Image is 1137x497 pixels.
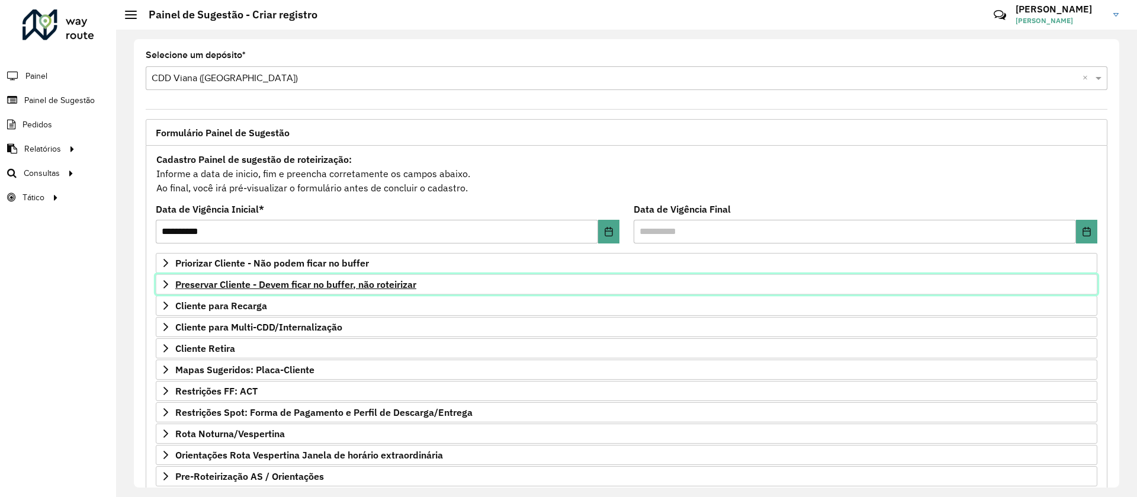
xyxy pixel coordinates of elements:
span: Cliente para Multi-CDD/Internalização [175,322,342,332]
strong: Cadastro Painel de sugestão de roteirização: [156,153,352,165]
span: Pedidos [23,118,52,131]
a: Cliente para Recarga [156,296,1097,316]
div: Informe a data de inicio, fim e preencha corretamente os campos abaixo. Ao final, você irá pré-vi... [156,152,1097,195]
label: Data de Vigência Final [634,202,731,216]
a: Restrições Spot: Forma de Pagamento e Perfil de Descarga/Entrega [156,402,1097,422]
a: Rota Noturna/Vespertina [156,424,1097,444]
span: Tático [23,191,44,204]
span: Mapas Sugeridos: Placa-Cliente [175,365,314,374]
label: Selecione um depósito [146,48,246,62]
button: Choose Date [1076,220,1097,243]
span: [PERSON_NAME] [1016,15,1104,26]
span: Orientações Rota Vespertina Janela de horário extraordinária [175,450,443,460]
span: Restrições Spot: Forma de Pagamento e Perfil de Descarga/Entrega [175,408,473,417]
span: Painel [25,70,47,82]
span: Preservar Cliente - Devem ficar no buffer, não roteirizar [175,280,416,289]
label: Data de Vigência Inicial [156,202,264,216]
a: Priorizar Cliente - Não podem ficar no buffer [156,253,1097,273]
span: Formulário Painel de Sugestão [156,128,290,137]
span: Cliente para Recarga [175,301,267,310]
button: Choose Date [598,220,619,243]
span: Painel de Sugestão [24,94,95,107]
span: Rota Noturna/Vespertina [175,429,285,438]
span: Pre-Roteirização AS / Orientações [175,472,324,481]
a: Restrições FF: ACT [156,381,1097,401]
span: Relatórios [24,143,61,155]
span: Consultas [24,167,60,179]
span: Restrições FF: ACT [175,386,258,396]
span: Cliente Retira [175,344,235,353]
a: Mapas Sugeridos: Placa-Cliente [156,360,1097,380]
h2: Painel de Sugestão - Criar registro [137,8,317,21]
a: Cliente para Multi-CDD/Internalização [156,317,1097,337]
span: Clear all [1083,71,1093,85]
span: Priorizar Cliente - Não podem ficar no buffer [175,258,369,268]
a: Cliente Retira [156,338,1097,358]
a: Contato Rápido [987,2,1013,28]
h3: [PERSON_NAME] [1016,4,1104,15]
a: Orientações Rota Vespertina Janela de horário extraordinária [156,445,1097,465]
a: Preservar Cliente - Devem ficar no buffer, não roteirizar [156,274,1097,294]
a: Pre-Roteirização AS / Orientações [156,466,1097,486]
